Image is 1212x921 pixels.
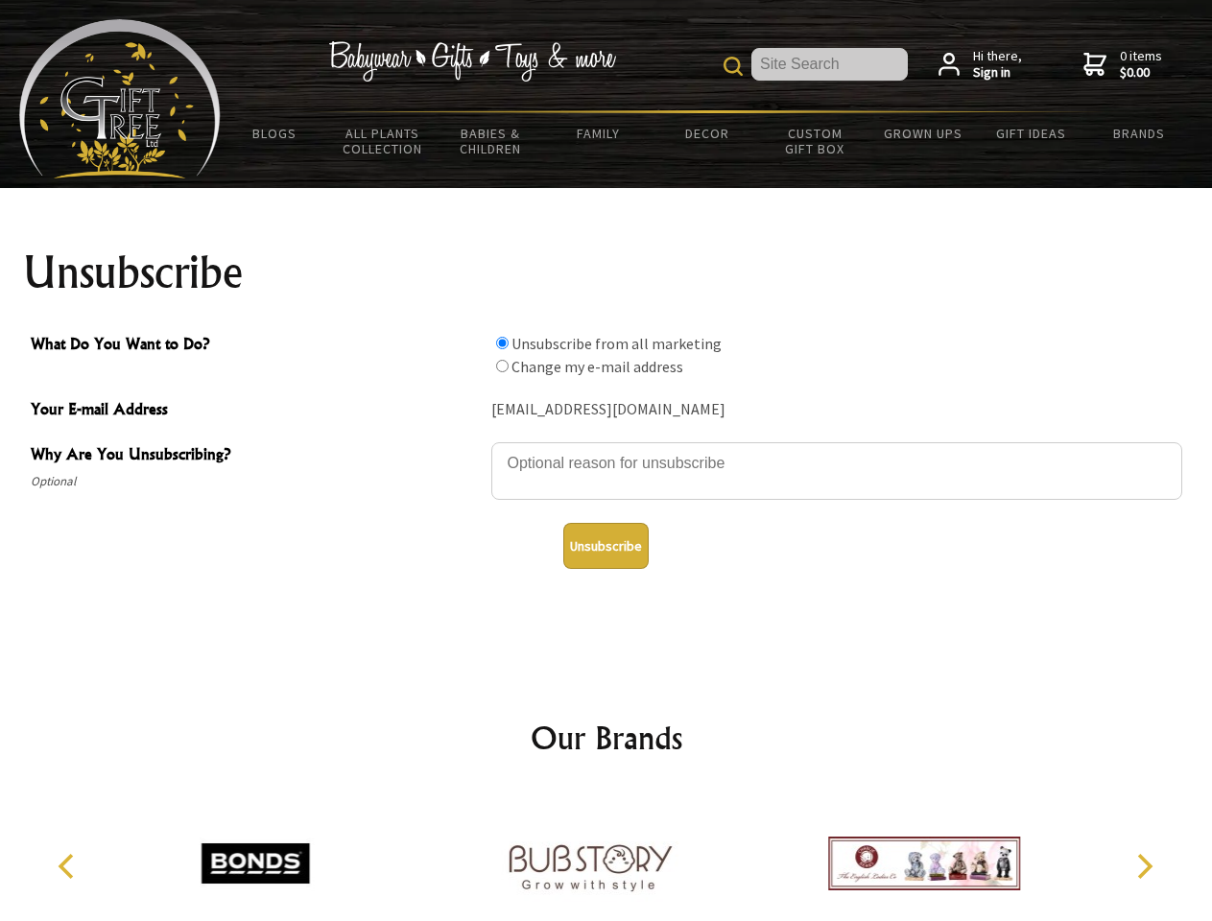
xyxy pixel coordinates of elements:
h2: Our Brands [38,715,1175,761]
img: Babyware - Gifts - Toys and more... [19,19,221,178]
a: Decor [653,113,761,153]
a: Gift Ideas [977,113,1085,153]
span: 0 items [1120,47,1162,82]
label: Unsubscribe from all marketing [511,334,722,353]
div: [EMAIL_ADDRESS][DOMAIN_NAME] [491,395,1182,425]
img: Babywear - Gifts - Toys & more [328,41,616,82]
a: Brands [1085,113,1194,153]
span: What Do You Want to Do? [31,332,482,360]
a: Custom Gift Box [761,113,869,169]
a: BLOGS [221,113,329,153]
a: Grown Ups [868,113,977,153]
a: Babies & Children [437,113,545,169]
input: Site Search [751,48,908,81]
strong: Sign in [973,64,1022,82]
label: Change my e-mail address [511,357,683,376]
input: What Do You Want to Do? [496,360,509,372]
a: All Plants Collection [329,113,438,169]
span: Your E-mail Address [31,397,482,425]
span: Optional [31,470,482,493]
span: Why Are You Unsubscribing? [31,442,482,470]
a: Family [545,113,654,153]
strong: $0.00 [1120,64,1162,82]
input: What Do You Want to Do? [496,337,509,349]
button: Unsubscribe [563,523,649,569]
a: 0 items$0.00 [1083,48,1162,82]
a: Hi there,Sign in [939,48,1022,82]
button: Previous [48,845,90,887]
button: Next [1123,845,1165,887]
span: Hi there, [973,48,1022,82]
img: product search [724,57,743,76]
h1: Unsubscribe [23,249,1190,295]
textarea: Why Are You Unsubscribing? [491,442,1182,500]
